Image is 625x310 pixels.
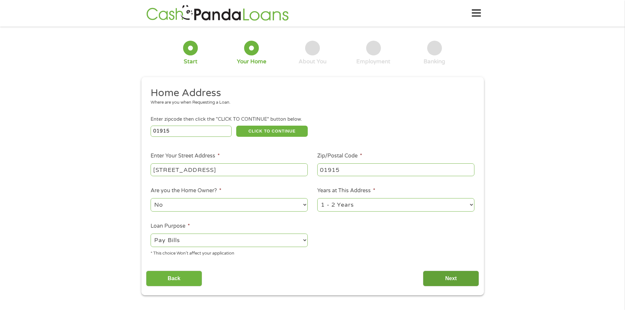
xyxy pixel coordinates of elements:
[144,4,291,23] img: GetLoanNow Logo
[356,58,390,65] div: Employment
[151,248,308,257] div: * This choice Won’t affect your application
[146,271,202,287] input: Back
[151,223,190,230] label: Loan Purpose
[151,126,232,137] input: Enter Zipcode (e.g 01510)
[299,58,326,65] div: About You
[151,99,469,106] div: Where are you when Requesting a Loan.
[151,87,469,100] h2: Home Address
[151,153,220,159] label: Enter Your Street Address
[424,58,445,65] div: Banking
[151,116,474,123] div: Enter zipcode then click the "CLICK TO CONTINUE" button below.
[317,187,375,194] label: Years at This Address
[151,187,221,194] label: Are you the Home Owner?
[184,58,198,65] div: Start
[236,126,308,137] button: CLICK TO CONTINUE
[151,163,308,176] input: 1 Main Street
[237,58,266,65] div: Your Home
[317,153,362,159] label: Zip/Postal Code
[423,271,479,287] input: Next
